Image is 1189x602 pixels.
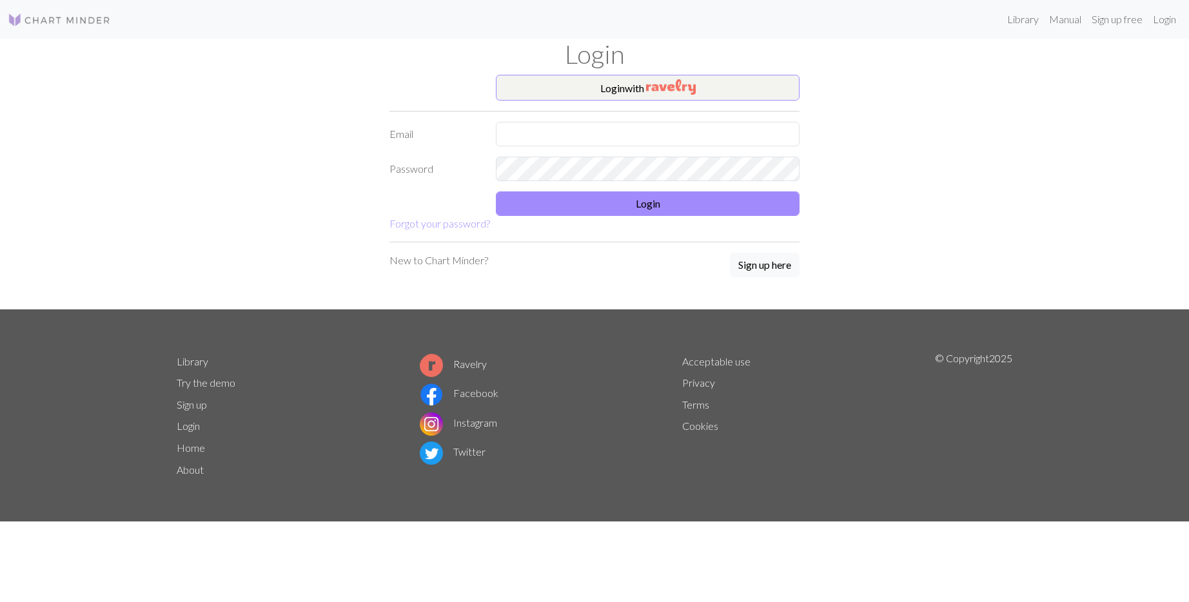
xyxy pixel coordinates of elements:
a: Home [177,442,205,454]
img: Instagram logo [420,413,443,436]
p: © Copyright 2025 [935,351,1012,481]
button: Loginwith [496,75,800,101]
a: Sign up free [1086,6,1148,32]
a: Instagram [420,416,497,429]
a: Privacy [682,376,715,389]
a: Forgot your password? [389,217,490,229]
a: Twitter [420,445,486,458]
a: Cookies [682,420,718,432]
a: Library [177,355,208,367]
img: Ravelry logo [420,354,443,377]
a: Manual [1044,6,1086,32]
a: Facebook [420,387,498,399]
a: Acceptable use [682,355,751,367]
a: Sign up here [730,253,800,278]
img: Twitter logo [420,442,443,465]
a: About [177,463,204,476]
a: Ravelry [420,358,487,370]
h1: Login [169,39,1020,70]
label: Password [382,157,488,181]
a: Login [177,420,200,432]
a: Try the demo [177,376,235,389]
a: Login [1148,6,1181,32]
a: Terms [682,398,709,411]
p: New to Chart Minder? [389,253,488,268]
img: Ravelry [646,79,696,95]
button: Sign up here [730,253,800,277]
a: Sign up [177,398,207,411]
a: Library [1002,6,1044,32]
label: Email [382,122,488,146]
img: Logo [8,12,111,28]
img: Facebook logo [420,383,443,406]
button: Login [496,191,800,216]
